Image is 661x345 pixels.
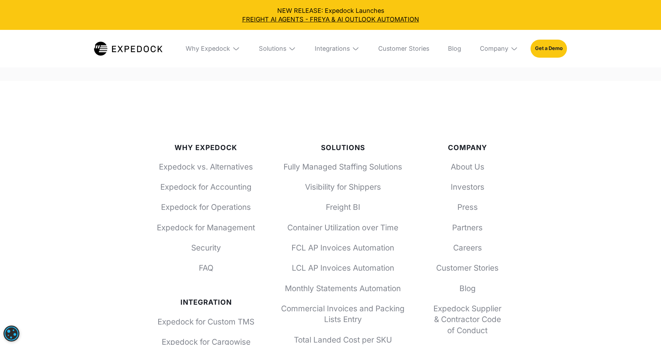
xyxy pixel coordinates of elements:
[156,202,256,212] a: Expedock for Operations
[156,222,256,233] a: Expedock for Management
[259,45,286,52] div: Solutions
[156,316,256,327] a: Expedock for Custom TMS
[281,242,405,253] a: FCL AP Invoices Automation
[315,45,350,52] div: Integrations
[430,202,505,212] a: Press
[281,334,405,345] a: Total Landed Cost per SKU
[430,242,505,253] a: Careers
[281,181,405,192] a: Visibility for Shippers
[281,303,405,325] a: Commercial Invoices and Packing Lists Entry
[156,242,256,253] a: Security
[253,30,302,67] div: Solutions
[281,161,405,172] a: Fully Managed Staffing Solutions
[430,143,505,152] div: Company
[156,161,256,172] a: Expedock vs. Alternatives
[626,312,661,345] iframe: Chat Widget
[430,181,505,192] a: Investors
[281,143,405,152] div: Solutions
[156,262,256,273] a: FAQ
[156,298,256,306] div: Integration
[442,30,467,67] a: Blog
[281,262,405,273] a: LCL AP Invoices Automation
[430,262,505,273] a: Customer Stories
[474,30,524,67] div: Company
[281,283,405,294] a: Monthly Statements Automation
[308,30,366,67] div: Integrations
[186,45,230,52] div: Why Expedock
[430,222,505,233] a: Partners
[430,303,505,336] a: Expedock Supplier & Contractor Code of Conduct
[156,181,256,192] a: Expedock for Accounting
[6,6,655,24] div: NEW RELEASE: Expedock Launches
[281,222,405,233] a: Container Utilization over Time
[6,15,655,24] a: FREIGHT AI AGENTS - FREYA & AI OUTLOOK AUTOMATION
[156,143,256,152] div: Why Expedock
[281,202,405,212] a: Freight BI
[430,283,505,294] a: Blog
[430,161,505,172] a: About Us
[179,30,246,67] div: Why Expedock
[480,45,508,52] div: Company
[531,40,567,58] a: Get a Demo
[372,30,435,67] a: Customer Stories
